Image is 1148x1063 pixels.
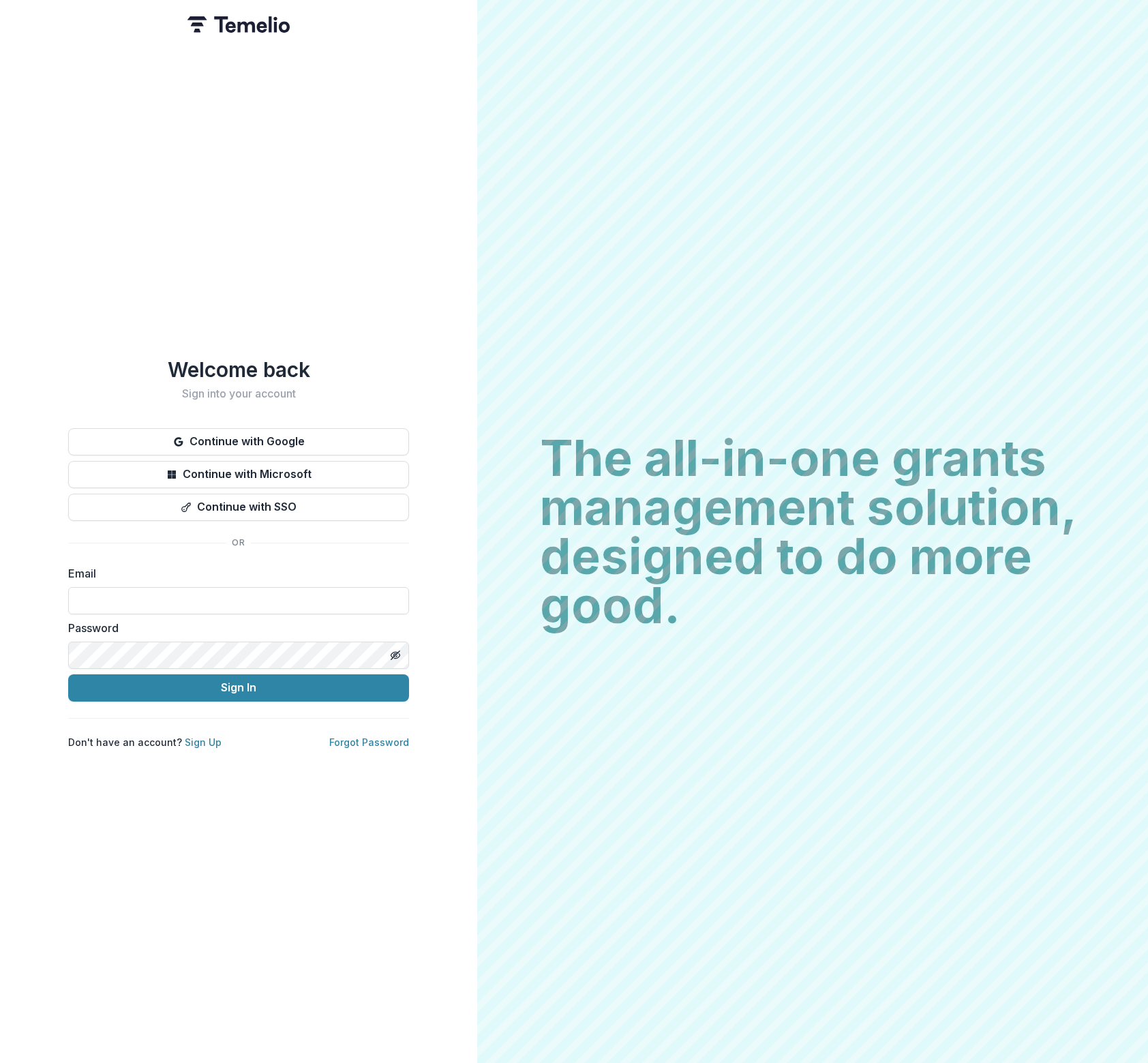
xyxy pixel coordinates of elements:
[68,735,222,749] p: Don't have an account?
[329,736,409,748] a: Forgot Password
[68,428,409,455] button: Continue with Google
[185,736,222,748] a: Sign Up
[384,644,406,666] button: Toggle password visibility
[187,16,290,33] img: Temelio
[68,461,409,488] button: Continue with Microsoft
[68,565,401,582] label: Email
[68,494,409,521] button: Continue with SSO
[68,387,409,400] h2: Sign into your account
[68,674,409,702] button: Sign In
[68,620,401,636] label: Password
[68,357,409,382] h1: Welcome back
